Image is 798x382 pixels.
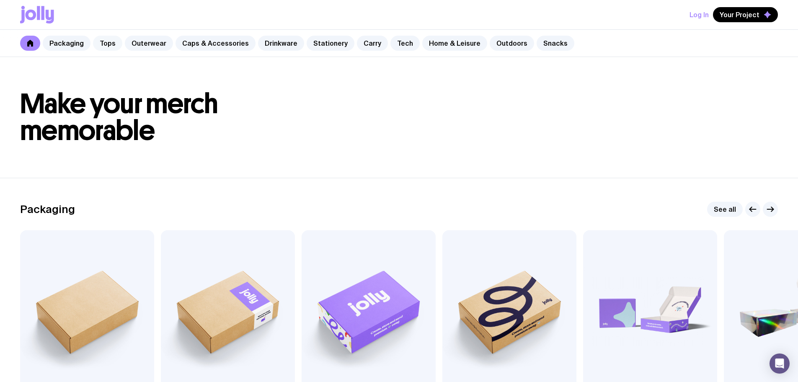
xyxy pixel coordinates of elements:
a: Tops [93,36,122,51]
a: See all [707,202,743,217]
a: Home & Leisure [422,36,487,51]
a: Carry [357,36,388,51]
a: Outerwear [125,36,173,51]
span: Your Project [720,10,759,19]
h2: Packaging [20,203,75,216]
a: Stationery [307,36,354,51]
a: Caps & Accessories [176,36,256,51]
a: Packaging [43,36,90,51]
a: Outdoors [490,36,534,51]
a: Drinkware [258,36,304,51]
a: Tech [390,36,420,51]
span: Make your merch memorable [20,87,218,147]
button: Your Project [713,7,778,22]
a: Snacks [537,36,574,51]
div: Open Intercom Messenger [770,353,790,374]
button: Log In [690,7,709,22]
